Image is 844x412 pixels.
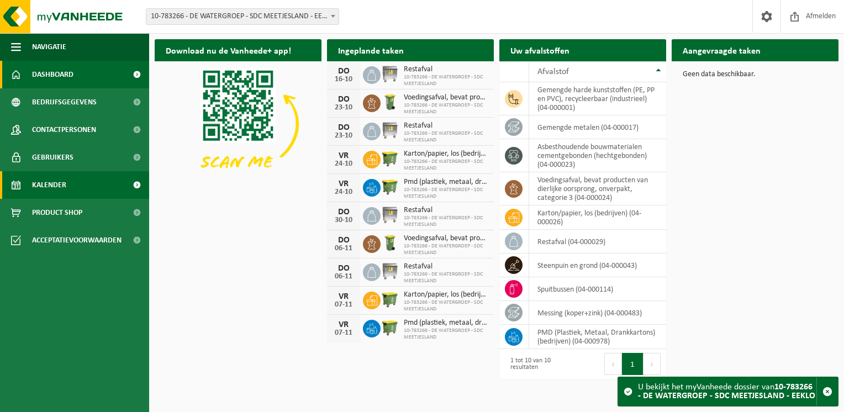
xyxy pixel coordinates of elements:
div: 07-11 [333,301,355,309]
h2: Ingeplande taken [327,39,415,61]
span: Karton/papier, los (bedrijven) [404,290,488,299]
span: Karton/papier, los (bedrijven) [404,150,488,159]
span: Dashboard [32,61,73,88]
strong: 10-783266 - DE WATERGROEP - SDC MEETJESLAND - EEKLO [638,383,815,400]
span: 10-783266 - DE WATERGROEP - SDC MEETJESLAND - EEKLO [146,9,339,24]
div: U bekijkt het myVanheede dossier van [638,377,816,406]
td: voedingsafval, bevat producten van dierlijke oorsprong, onverpakt, categorie 3 (04-000024) [529,172,666,205]
span: Voedingsafval, bevat producten van dierlijke oorsprong, onverpakt, categorie 3 [404,93,488,102]
span: Voedingsafval, bevat producten van dierlijke oorsprong, onverpakt, categorie 3 [404,234,488,243]
span: Navigatie [32,33,66,61]
div: VR [333,151,355,160]
div: 06-11 [333,245,355,252]
div: 07-11 [333,329,355,337]
div: 06-11 [333,273,355,281]
td: PMD (Plastiek, Metaal, Drankkartons) (bedrijven) (04-000978) [529,325,666,349]
img: WB-0140-HPE-GN-50 [381,234,399,252]
span: Acceptatievoorwaarden [32,226,122,254]
div: DO [333,208,355,216]
img: WB-1100-HPE-GN-50 [381,149,399,168]
button: Next [643,353,661,375]
img: WB-1100-GAL-GY-02 [381,121,399,140]
span: Bedrijfsgegevens [32,88,97,116]
span: Kalender [32,171,66,199]
span: 10-783266 - DE WATERGROEP - SDC MEETJESLAND [404,74,488,87]
h2: Uw afvalstoffen [499,39,581,61]
span: Gebruikers [32,144,73,171]
span: Restafval [404,262,488,271]
span: Restafval [404,122,488,130]
span: Afvalstof [537,67,569,76]
span: 10-783266 - DE WATERGROEP - SDC MEETJESLAND [404,243,488,256]
img: WB-1100-GAL-GY-02 [381,65,399,83]
img: WB-1100-HPE-GN-50 [381,318,399,337]
h2: Aangevraagde taken [672,39,772,61]
div: 1 tot 10 van 10 resultaten [505,352,577,376]
td: spuitbussen (04-000114) [529,277,666,301]
span: 10-783266 - DE WATERGROEP - SDC MEETJESLAND [404,187,488,200]
div: VR [333,179,355,188]
span: 10-783266 - DE WATERGROEP - SDC MEETJESLAND [404,328,488,341]
td: restafval (04-000029) [529,230,666,253]
span: Pmd (plastiek, metaal, drankkartons) (bedrijven) [404,178,488,187]
span: 10-783266 - DE WATERGROEP - SDC MEETJESLAND [404,102,488,115]
span: 10-783266 - DE WATERGROEP - SDC MEETJESLAND - EEKLO [146,8,339,25]
span: 10-783266 - DE WATERGROEP - SDC MEETJESLAND [404,130,488,144]
div: 30-10 [333,216,355,224]
td: karton/papier, los (bedrijven) (04-000026) [529,205,666,230]
span: 10-783266 - DE WATERGROEP - SDC MEETJESLAND [404,299,488,313]
img: WB-1100-HPE-GN-50 [381,290,399,309]
div: 24-10 [333,188,355,196]
td: asbesthoudende bouwmaterialen cementgebonden (hechtgebonden) (04-000023) [529,139,666,172]
p: Geen data beschikbaar. [683,71,827,78]
img: WB-1100-GAL-GY-02 [381,262,399,281]
img: WB-1100-GAL-GY-02 [381,205,399,224]
span: 10-783266 - DE WATERGROEP - SDC MEETJESLAND [404,159,488,172]
td: gemengde harde kunststoffen (PE, PP en PVC), recycleerbaar (industrieel) (04-000001) [529,82,666,115]
div: 23-10 [333,104,355,112]
h2: Download nu de Vanheede+ app! [155,39,302,61]
img: WB-1100-HPE-GN-50 [381,177,399,196]
div: DO [333,236,355,245]
img: WB-0140-HPE-GN-50 [381,93,399,112]
span: Contactpersonen [32,116,96,144]
span: 10-783266 - DE WATERGROEP - SDC MEETJESLAND [404,271,488,284]
img: Download de VHEPlus App [155,61,321,187]
span: Pmd (plastiek, metaal, drankkartons) (bedrijven) [404,319,488,328]
td: gemengde metalen (04-000017) [529,115,666,139]
div: 23-10 [333,132,355,140]
span: Restafval [404,206,488,215]
div: DO [333,67,355,76]
div: VR [333,292,355,301]
td: steenpuin en grond (04-000043) [529,253,666,277]
button: Previous [604,353,622,375]
span: Product Shop [32,199,82,226]
span: 10-783266 - DE WATERGROEP - SDC MEETJESLAND [404,215,488,228]
div: VR [333,320,355,329]
td: messing (koper+zink) (04-000483) [529,301,666,325]
div: 24-10 [333,160,355,168]
button: 1 [622,353,643,375]
div: DO [333,95,355,104]
div: DO [333,123,355,132]
span: Restafval [404,65,488,74]
div: DO [333,264,355,273]
div: 16-10 [333,76,355,83]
